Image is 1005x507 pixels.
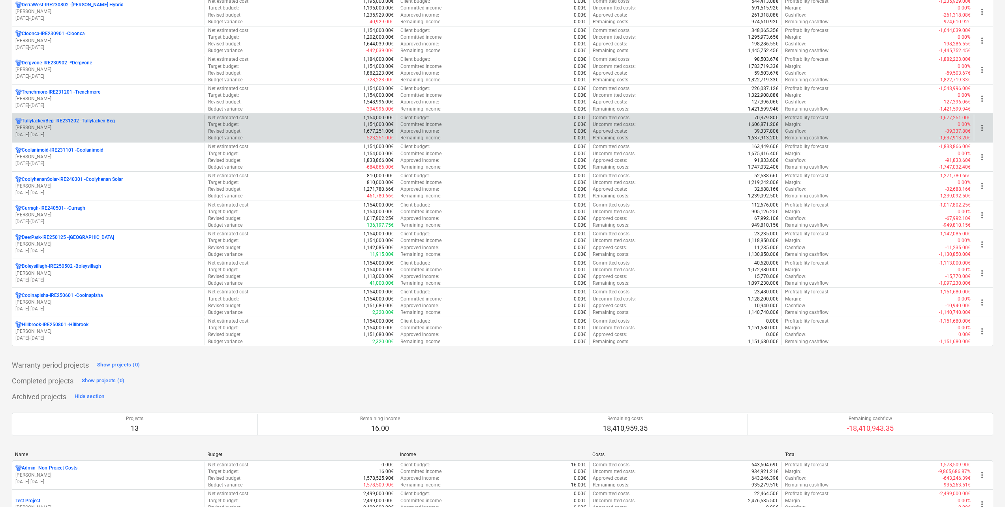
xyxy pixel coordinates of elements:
p: 1,154,000.00€ [363,115,394,121]
p: Margin : [785,121,801,128]
p: 1,606,871.20€ [748,121,778,128]
p: [DATE] - [DATE] [15,131,201,138]
p: 261,318.08€ [751,12,778,19]
span: more_vert [977,298,987,307]
p: 226,087.12€ [751,85,778,92]
p: DeerPark-IRE250125 - [GEOGRAPHIC_DATA] [22,234,114,241]
p: Margin : [785,5,801,11]
p: 0.00€ [574,41,586,47]
p: 1,195,000.00€ [363,5,394,11]
p: -198,286.55€ [943,41,971,47]
p: Approved income : [400,157,439,164]
p: [PERSON_NAME] [15,38,201,44]
p: Committed costs : [593,85,631,92]
p: 1,271,780.66€ [363,186,394,193]
p: DerraWest-IRE230802 - [PERSON_NAME] Hybrid [22,2,124,8]
p: [PERSON_NAME] [15,124,201,131]
p: 1,184,000.00€ [363,56,394,63]
div: Coolnapisha-IRE250601 -Coolnapisha[PERSON_NAME][DATE]-[DATE] [15,292,201,312]
p: 1,822,719.33€ [748,77,778,83]
p: Revised budget : [208,70,242,77]
p: -127,396.06€ [943,99,971,105]
p: -442,039.00€ [366,47,394,54]
p: 0.00€ [574,173,586,179]
iframe: Chat Widget [966,469,1005,507]
p: 1,548,996.00€ [363,99,394,105]
p: 0.00€ [574,115,586,121]
p: 70,379.80€ [754,115,778,121]
p: Approved income : [400,41,439,47]
p: -1,677,251.00€ [939,115,971,121]
p: Approved income : [400,128,439,135]
p: Revised budget : [208,41,242,47]
p: 0.00€ [574,47,586,54]
div: Admin -Non-Project Costs[PERSON_NAME][DATE]-[DATE] [15,465,201,485]
p: Budget variance : [208,77,244,83]
p: 0.00€ [574,135,586,141]
p: Uncommitted costs : [593,34,636,41]
p: Remaining cashflow : [785,77,830,83]
p: 0.00% [958,121,971,128]
p: Remaining costs : [593,106,629,113]
p: Uncommitted costs : [593,92,636,99]
div: Project has multi currencies enabled [15,321,22,328]
div: Project has multi currencies enabled [15,60,22,66]
p: 0.00€ [574,12,586,19]
p: Revised budget : [208,12,242,19]
p: 52,538.66€ [754,173,778,179]
p: Revised budget : [208,157,242,164]
p: 0.00€ [574,128,586,135]
p: Uncommitted costs : [593,5,636,11]
p: Trenchmore-IRE231201 - Trenchmore [22,89,100,96]
p: [DATE] - [DATE] [15,218,201,225]
p: [DATE] - [DATE] [15,306,201,312]
p: [DATE] - [DATE] [15,479,201,485]
div: Project has multi currencies enabled [15,234,22,241]
p: 59,503.67€ [754,70,778,77]
p: -59,503.67€ [945,70,971,77]
div: Hide section [75,392,104,401]
div: Project has multi currencies enabled [15,205,22,212]
p: Remaining costs : [593,19,629,25]
p: Remaining income : [400,135,441,141]
p: Net estimated cost : [208,143,250,150]
p: -974,610.92€ [943,19,971,25]
p: 810,000.00€ [367,173,394,179]
p: 0.00€ [574,5,586,11]
p: 1,154,000.00€ [363,63,394,70]
p: 974,610.92€ [751,19,778,25]
p: 0.00€ [574,143,586,150]
p: 0.00€ [574,121,586,128]
p: 1,637,913.20€ [748,135,778,141]
p: Cashflow : [785,157,806,164]
p: Target budget : [208,34,239,41]
p: Net estimated cost : [208,115,250,121]
p: Committed income : [400,121,443,128]
p: Margin : [785,63,801,70]
div: Coolanimoid-IRE231101 -Coolanimoid[PERSON_NAME][DATE]-[DATE] [15,147,201,167]
span: more_vert [977,94,987,103]
button: Hide section [73,391,106,403]
p: Target budget : [208,5,239,11]
p: Net estimated cost : [208,85,250,92]
p: Remaining cashflow : [785,19,830,25]
p: Committed costs : [593,143,631,150]
p: Committed income : [400,179,443,186]
p: Cashflow : [785,99,806,105]
p: -684,866.00€ [366,164,394,171]
p: Revised budget : [208,128,242,135]
div: DeerPark-IRE250125 -[GEOGRAPHIC_DATA][PERSON_NAME][DATE]-[DATE] [15,234,201,254]
p: Target budget : [208,150,239,157]
p: 32,688.16€ [754,186,778,193]
p: Client budget : [400,115,430,121]
p: Margin : [785,179,801,186]
div: Cloonca-IRE230901 -Cloonca[PERSON_NAME][DATE]-[DATE] [15,30,201,51]
p: 1,882,223.00€ [363,70,394,77]
p: Dergvone-IRE230902 - *Dergvone [22,60,92,66]
span: more_vert [977,123,987,133]
p: Remaining income : [400,47,441,54]
span: more_vert [977,65,987,75]
div: DerraWest-IRE230802 -[PERSON_NAME] Hybrid[PERSON_NAME][DATE]-[DATE] [15,2,201,22]
p: Target budget : [208,121,239,128]
p: -1,822,719.33€ [939,77,971,83]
